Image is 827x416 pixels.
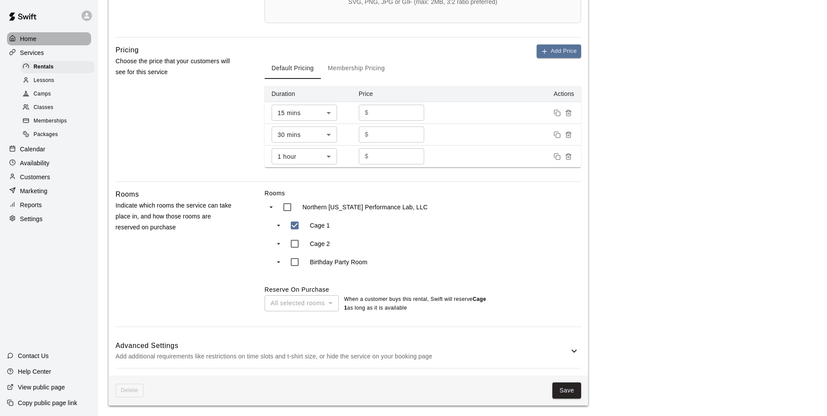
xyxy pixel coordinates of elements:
[20,145,45,153] p: Calendar
[7,198,91,211] a: Reports
[303,203,428,211] p: Northern [US_STATE] Performance Lab, LLC
[21,115,95,127] div: Memberships
[551,151,563,162] button: Duplicate price
[20,159,50,167] p: Availability
[34,90,51,99] span: Camps
[20,215,43,223] p: Settings
[20,187,48,195] p: Marketing
[272,126,337,143] div: 30 mins
[116,351,569,362] p: Add additional requirements like restrictions on time slots and t-shirt size, or hide the service...
[18,351,49,360] p: Contact Us
[265,198,439,271] ul: swift facility view
[34,117,67,126] span: Memberships
[552,382,581,399] button: Save
[272,148,337,164] div: 1 hour
[21,115,98,128] a: Memberships
[18,367,51,376] p: Help Center
[21,60,98,74] a: Rentals
[537,44,581,58] button: Add Price
[20,201,42,209] p: Reports
[20,34,37,43] p: Home
[551,107,563,119] button: Duplicate price
[352,86,439,102] th: Price
[310,239,330,248] p: Cage 2
[7,32,91,45] a: Home
[20,48,44,57] p: Services
[563,151,574,162] button: Remove price
[21,74,98,87] a: Lessons
[365,130,368,139] p: $
[551,129,563,140] button: Duplicate price
[265,189,581,198] label: Rooms
[116,56,237,78] p: Choose the price that your customers will see for this service
[18,399,77,407] p: Copy public page link
[563,107,574,119] button: Remove price
[7,184,91,198] a: Marketing
[365,152,368,161] p: $
[34,103,53,112] span: Classes
[265,58,321,79] button: Default Pricing
[21,88,98,101] a: Camps
[34,76,54,85] span: Lessons
[34,63,54,72] span: Rentals
[365,108,368,117] p: $
[21,88,95,100] div: Camps
[21,101,98,115] a: Classes
[310,221,330,230] p: Cage 1
[7,212,91,225] a: Settings
[116,384,143,397] span: This rental can't be deleted because its tied to: credits,
[21,75,95,87] div: Lessons
[116,334,581,368] div: Advanced SettingsAdd additional requirements like restrictions on time slots and t-shirt size, or...
[116,340,569,351] h6: Advanced Settings
[20,173,50,181] p: Customers
[7,46,91,59] a: Services
[21,102,95,114] div: Classes
[310,258,368,266] p: Birthday Party Room
[272,105,337,121] div: 15 mins
[21,128,98,142] a: Packages
[344,295,497,313] p: When a customer buys this rental , Swift will reserve as long as it is available
[563,129,574,140] button: Remove price
[21,61,95,73] div: Rentals
[321,58,392,79] button: Membership Pricing
[7,143,91,156] a: Calendar
[34,130,58,139] span: Packages
[21,129,95,141] div: Packages
[439,86,581,102] th: Actions
[116,44,139,56] h6: Pricing
[265,286,329,293] label: Reserve On Purchase
[116,189,139,200] h6: Rooms
[265,295,339,311] div: All selected rooms
[7,170,91,184] a: Customers
[18,383,65,392] p: View public page
[116,200,237,233] p: Indicate which rooms the service can take place in, and how those rooms are reserved on purchase
[7,157,91,170] a: Availability
[265,86,352,102] th: Duration
[344,296,486,311] b: Cage 1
